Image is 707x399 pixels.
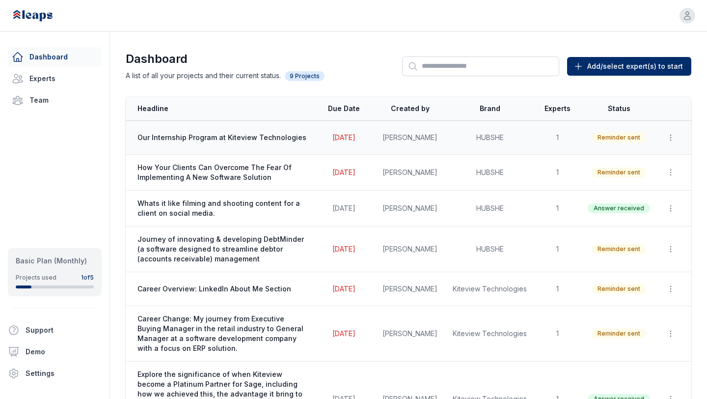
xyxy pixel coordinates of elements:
td: HUBSHE [447,121,533,155]
span: Journey of innovating & developing DebtMinder (a software designed to streamline debtor (accounts... [137,234,308,264]
div: Basic Plan (Monthly) [16,256,94,266]
span: Reminder sent [592,284,646,294]
td: 1 [533,191,582,227]
span: Reminder sent [592,168,646,177]
td: HUBSHE [447,227,533,272]
span: Reminder sent [592,133,646,142]
a: Demo [4,342,106,362]
th: Brand [447,97,533,121]
td: 1 [533,121,582,155]
div: Projects used [16,274,56,282]
td: Kiteview Technologies [447,272,533,306]
span: [DATE] [332,245,355,253]
td: [PERSON_NAME] [373,272,447,306]
button: Support [4,320,98,340]
span: [DATE] [332,168,355,176]
th: Headline [126,97,314,121]
span: Our Internship Program at Kiteview Technologies [137,133,308,142]
td: 1 [533,306,582,362]
span: [DATE] [332,133,355,142]
a: Experts [8,69,102,88]
a: Settings [4,364,106,383]
span: [DATE] [332,204,355,212]
td: [PERSON_NAME] [373,227,447,272]
td: 1 [533,227,582,272]
button: Add/select expert(s) to start [567,57,691,76]
td: [PERSON_NAME] [373,306,447,362]
th: Due Date [314,97,373,121]
span: Answer received [588,203,650,213]
h1: Dashboard [126,51,371,67]
a: Team [8,90,102,110]
td: [PERSON_NAME] [373,121,447,155]
span: Add/select expert(s) to start [587,61,683,71]
span: [DATE] [332,285,355,293]
td: [PERSON_NAME] [373,191,447,227]
span: Career Change: My journey from Executive Buying Manager in the retail industry to General Manager... [137,314,308,353]
td: [PERSON_NAME] [373,155,447,191]
img: Leaps [12,5,75,27]
td: 1 [533,155,582,191]
span: Whats it like filming and shooting content for a client on social media. [137,199,308,218]
span: Reminder sent [592,244,646,254]
span: How Your Clients Can Overcome The Fear Of Implementing A New Software Solution [137,163,308,182]
td: Kiteview Technologies [447,306,533,362]
span: Reminder sent [592,329,646,339]
td: HUBSHE [447,191,533,227]
td: 1 [533,272,582,306]
span: [DATE] [332,329,355,338]
span: Career Overview: LinkedIn About Me Section [137,284,308,294]
span: 9 Projects [285,71,325,81]
th: Status [582,97,656,121]
th: Created by [373,97,447,121]
div: 1 of 5 [81,274,94,282]
a: Dashboard [8,47,102,67]
td: HUBSHE [447,155,533,191]
th: Experts [533,97,582,121]
p: A list of all your projects and their current status. [126,71,371,81]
